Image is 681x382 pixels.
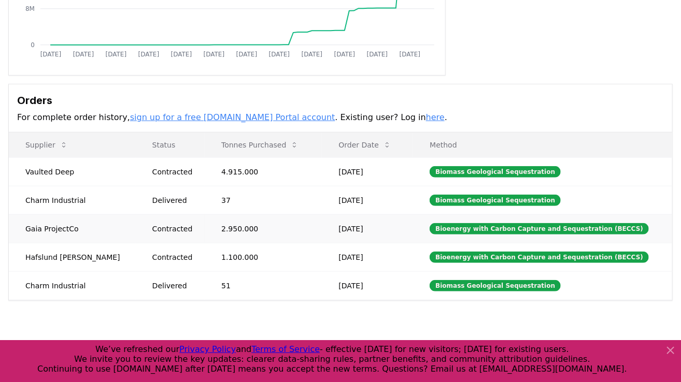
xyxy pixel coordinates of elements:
div: Delivered [152,195,196,205]
td: Charm Industrial [9,186,136,214]
tspan: 0 [31,41,35,49]
tspan: 8M [25,5,35,12]
div: Biomass Geological Sequestration [430,166,561,178]
tspan: [DATE] [334,51,355,58]
p: For complete order history, . Existing user? Log in . [17,111,664,124]
tspan: [DATE] [138,51,159,58]
td: [DATE] [322,157,413,186]
tspan: [DATE] [302,51,322,58]
td: 4.915.000 [205,157,322,186]
tspan: [DATE] [236,51,257,58]
tspan: [DATE] [204,51,224,58]
td: 37 [205,186,322,214]
button: Order Date [330,135,400,155]
tspan: [DATE] [171,51,192,58]
p: Status [144,140,196,150]
td: Charm Industrial [9,271,136,300]
td: [DATE] [322,271,413,300]
p: Method [421,140,664,150]
div: Bioenergy with Carbon Capture and Sequestration (BECCS) [430,223,649,234]
td: 51 [205,271,322,300]
a: sign up for a free [DOMAIN_NAME] Portal account [130,112,335,122]
td: Vaulted Deep [9,157,136,186]
tspan: [DATE] [367,51,388,58]
div: Delivered [152,281,196,291]
div: Contracted [152,167,196,177]
a: here [426,112,445,122]
div: Biomass Geological Sequestration [430,195,561,206]
tspan: [DATE] [40,51,61,58]
tspan: [DATE] [73,51,94,58]
td: [DATE] [322,243,413,271]
button: Supplier [17,135,76,155]
h3: Orders [17,93,664,108]
td: 2.950.000 [205,214,322,243]
div: Contracted [152,224,196,234]
div: Biomass Geological Sequestration [430,280,561,291]
td: [DATE] [322,214,413,243]
div: Bioenergy with Carbon Capture and Sequestration (BECCS) [430,252,649,263]
td: Hafslund [PERSON_NAME] [9,243,136,271]
tspan: [DATE] [400,51,420,58]
tspan: [DATE] [106,51,126,58]
tspan: [DATE] [269,51,290,58]
td: 1.100.000 [205,243,322,271]
td: Gaia ProjectCo [9,214,136,243]
button: Tonnes Purchased [213,135,307,155]
div: Contracted [152,252,196,262]
td: [DATE] [322,186,413,214]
